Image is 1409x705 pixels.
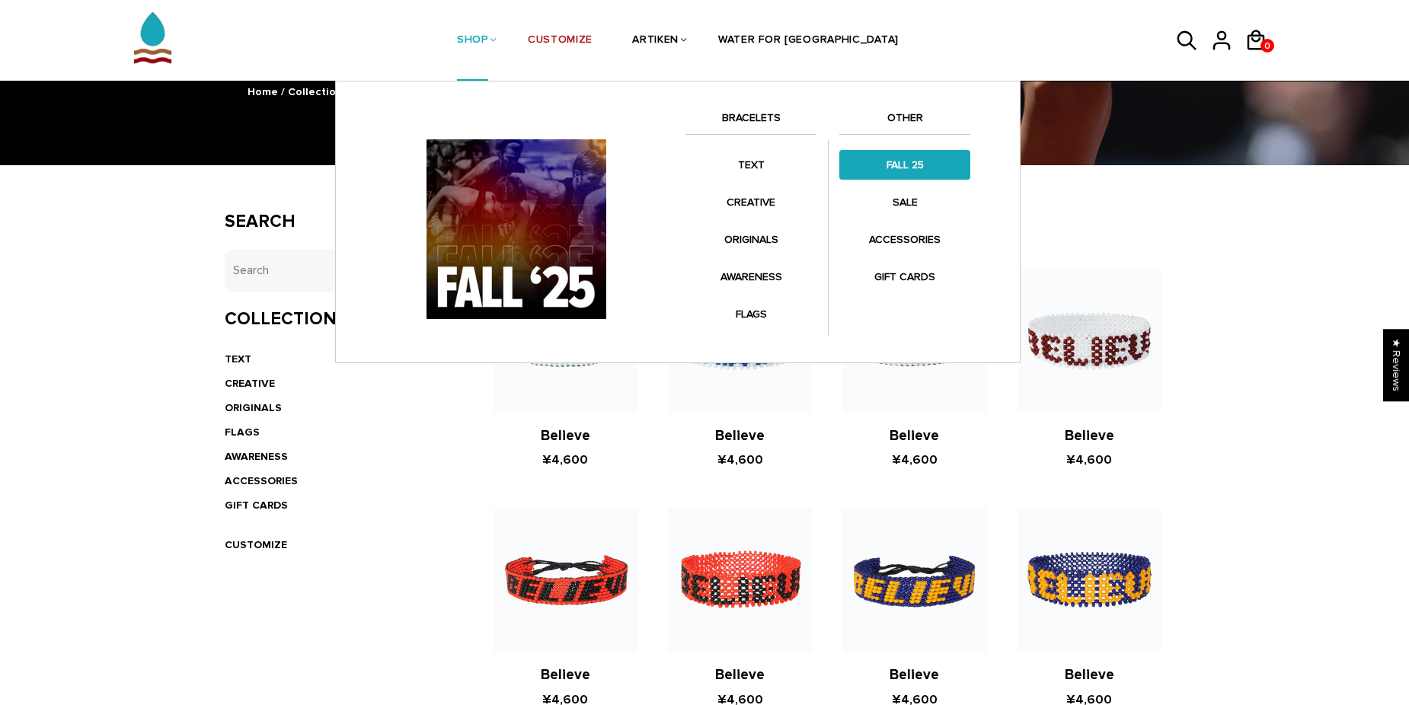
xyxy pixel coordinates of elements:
[1066,452,1112,467] span: ¥4,600
[632,1,679,81] a: ARTIKEN
[288,85,347,98] a: Collections
[685,262,816,292] a: AWARENESS
[225,426,260,439] a: FLAGS
[541,666,590,684] a: Believe
[457,1,488,81] a: SHOP
[685,150,816,180] a: TEXT
[225,352,251,365] a: TEXT
[839,187,970,217] a: SALE
[542,452,588,467] span: ¥4,600
[248,85,278,98] a: Home
[685,225,816,254] a: ORIGINALS
[225,401,282,414] a: ORIGINALS
[890,427,939,445] a: Believe
[892,452,938,467] span: ¥4,600
[225,377,275,390] a: CREATIVE
[685,299,816,329] a: FLAGS
[890,666,939,684] a: Believe
[225,450,288,463] a: AWARENESS
[839,225,970,254] a: ACCESSORIES
[1260,37,1274,56] span: 0
[715,666,765,684] a: Believe
[225,250,448,292] input: Search
[1260,39,1274,53] a: 0
[718,1,899,81] a: WATER FOR [GEOGRAPHIC_DATA]
[225,538,287,551] a: CUSTOMIZE
[1065,427,1114,445] a: Believe
[717,452,763,467] span: ¥4,600
[225,308,448,330] h3: Collections
[685,109,816,135] a: BRACELETS
[1383,329,1409,401] div: Click to open Judge.me floating reviews tab
[1065,666,1114,684] a: Believe
[528,1,593,81] a: CUSTOMIZE
[225,474,298,487] a: ACCESSORIES
[225,211,448,233] h3: Search
[839,150,970,180] a: FALL 25
[685,187,816,217] a: CREATIVE
[281,85,285,98] span: /
[715,427,765,445] a: Believe
[225,499,288,512] a: GIFT CARDS
[839,262,970,292] a: GIFT CARDS
[541,427,590,445] a: Believe
[839,109,970,135] a: OTHER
